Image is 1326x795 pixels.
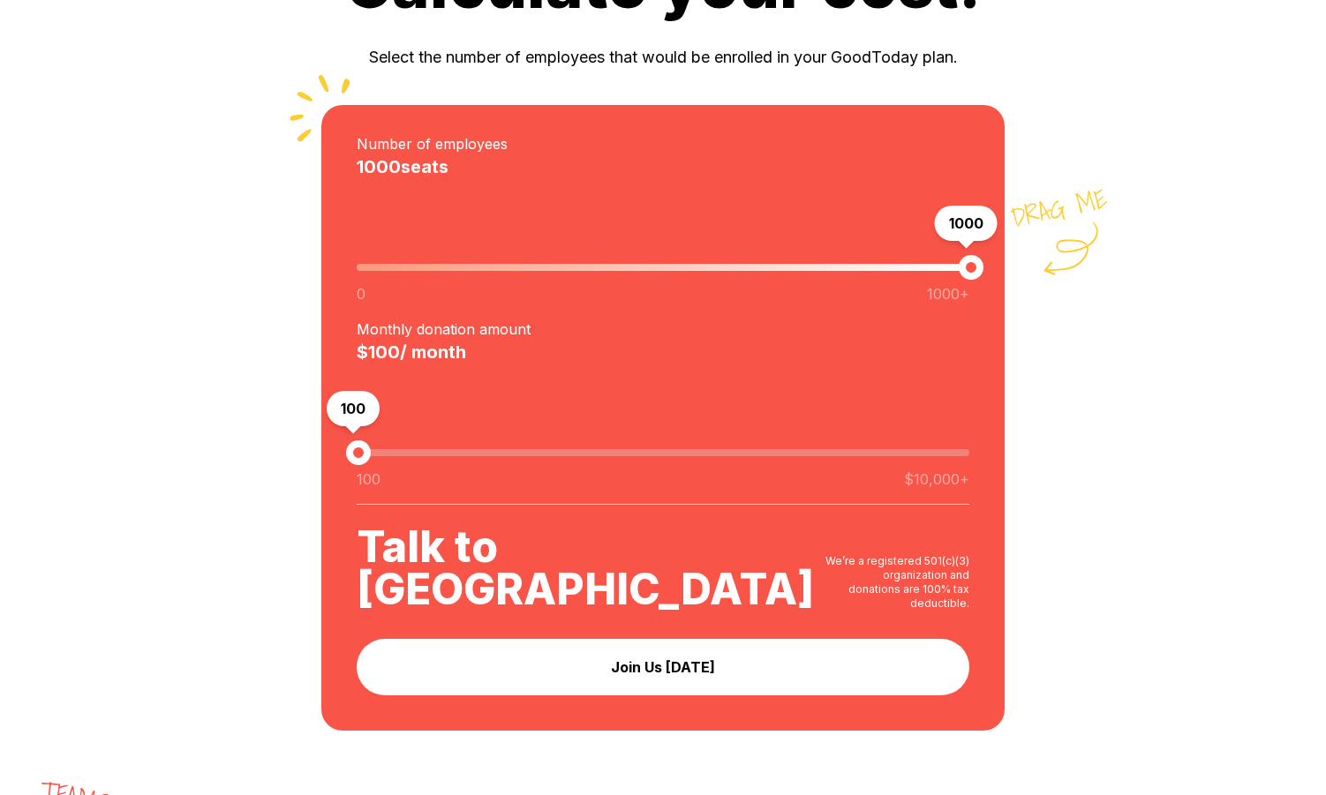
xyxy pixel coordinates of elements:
[814,554,969,611] p: We’re a registered 501(c)(3) organization and donations are 100% tax deductible.
[1008,177,1134,234] div: drag me
[357,639,969,695] a: Join Us [DATE]
[357,340,969,364] span: $ 100 / month
[357,154,969,179] span: 1000 seats
[927,283,969,304] div: 1000+
[904,469,969,490] div: $10,000+
[327,391,380,426] span: 100
[357,469,904,490] div: 100
[357,526,814,611] span: Talk to [GEOGRAPHIC_DATA]
[357,319,969,340] span: Monthly donation amount
[935,206,998,241] span: 1000
[357,133,969,154] span: Number of employees
[357,283,927,304] div: 0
